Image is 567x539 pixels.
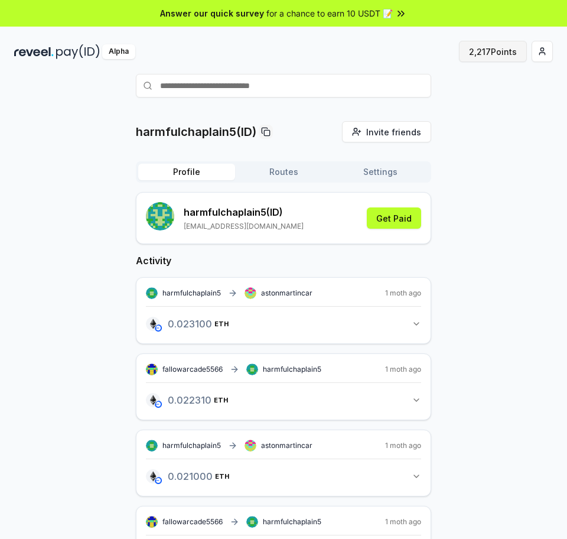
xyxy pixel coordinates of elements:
[184,222,304,231] p: [EMAIL_ADDRESS][DOMAIN_NAME]
[146,466,421,486] button: 0.021000ETH
[138,164,235,180] button: Profile
[146,469,160,483] img: logo.png
[385,517,421,527] span: 1 moth ago
[162,441,221,450] span: harmfulchaplain5
[155,401,162,408] img: base-network.png
[146,393,160,407] img: logo.png
[261,288,312,298] span: astonmartincar
[263,517,321,527] span: harmfulchaplain5
[235,164,332,180] button: Routes
[332,164,429,180] button: Settings
[367,207,421,229] button: Get Paid
[146,390,421,410] button: 0.022310ETH
[263,365,321,374] span: harmfulchaplain5
[366,126,421,138] span: Invite friends
[385,441,421,450] span: 1 moth ago
[385,365,421,374] span: 1 moth ago
[215,473,229,480] span: ETH
[14,44,54,59] img: reveel_dark
[136,254,431,268] h2: Activity
[160,7,264,20] span: Answer our quick survey
[342,121,431,142] button: Invite friends
[56,44,100,59] img: pay_id
[459,41,527,62] button: 2,217Points
[155,324,162,332] img: base-network.png
[184,205,304,219] p: harmfulchaplain5 (ID)
[162,288,221,298] span: harmfulchaplain5
[162,365,223,374] span: fallowarcade5566
[385,288,421,298] span: 1 moth ago
[155,477,162,484] img: base-network.png
[146,317,160,331] img: logo.png
[261,441,312,450] span: astonmartincar
[266,7,393,20] span: for a chance to earn 10 USDT 📝
[136,124,256,140] p: harmfulchaplain5(ID)
[162,517,223,527] span: fallowarcade5566
[102,44,135,59] div: Alpha
[146,314,421,334] button: 0.023100ETH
